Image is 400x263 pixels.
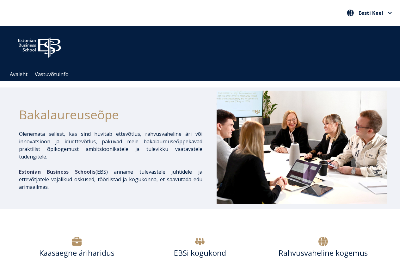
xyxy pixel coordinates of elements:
[6,68,400,81] div: Navigation Menu
[345,8,394,18] button: Eesti Keel
[13,33,66,60] img: ebs_logo2016_white
[19,168,202,191] p: EBS) anname tulevastele juhtidele ja ettevõtjatele vajalikud oskused, tööriistad ja kogukonna, et...
[19,130,202,160] p: Olenemata sellest, kas sind huvitab ettevõtlus, rahvusvaheline äri või innovatsioon ja iduettevõt...
[149,248,251,258] h6: EBSi kogukond
[19,168,97,175] span: (
[35,71,69,78] a: Vastuvõtuinfo
[359,10,383,15] span: Eesti Keel
[272,248,375,258] h6: Rahvusvaheline kogemus
[19,168,95,175] span: Estonian Business Schoolis
[10,71,28,78] a: Avaleht
[25,248,128,258] h6: Kaasaegne äriharidus
[19,105,202,124] h1: Bakalaureuseõpe
[217,91,387,204] img: Bakalaureusetudengid
[345,8,394,18] nav: Vali oma keel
